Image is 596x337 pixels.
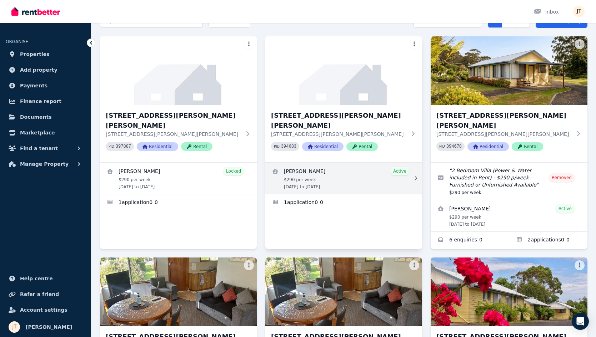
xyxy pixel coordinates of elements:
[509,232,588,249] a: Applications for 5/21 Andrew St, Strahan
[100,194,257,211] a: Applications for 2/21 Andrew St, Strahan
[346,142,378,151] span: Rental
[100,257,257,326] img: 6/21 Andrew St, Strahan
[20,66,57,74] span: Add property
[6,141,85,155] button: Find a tenant
[274,144,280,148] small: PID
[6,287,85,301] a: Refer a friend
[431,200,587,231] a: View details for Pamela Carroll
[20,50,50,58] span: Properties
[265,257,422,326] img: 7/21 Andrew St, Strahan
[439,144,445,148] small: PID
[106,111,241,131] h3: [STREET_ADDRESS][PERSON_NAME][PERSON_NAME]
[575,39,585,49] button: More options
[100,36,257,105] img: 2/21 Andrew St, Strahan
[265,36,422,105] img: 4/21 Andrew St, Strahan
[534,8,559,15] div: Inbox
[281,144,296,149] code: 394683
[100,163,257,194] a: View details for Alexandre Flaschner
[409,260,419,270] button: More options
[431,163,587,200] a: Edit listing: 2 Bedroom Villa (Power & Water included in Rent) - $290 p/week - Furnished or Unfur...
[6,78,85,93] a: Payments
[20,160,69,168] span: Manage Property
[467,142,509,151] span: Residential
[109,144,114,148] small: PID
[6,63,85,77] a: Add property
[409,39,419,49] button: More options
[6,39,28,44] span: ORGANISE
[181,142,212,151] span: Rental
[6,47,85,61] a: Properties
[512,142,543,151] span: Rental
[446,144,462,149] code: 394678
[20,113,52,121] span: Documents
[106,131,241,138] p: [STREET_ADDRESS][PERSON_NAME][PERSON_NAME]
[271,131,406,138] p: [STREET_ADDRESS][PERSON_NAME][PERSON_NAME]
[573,6,585,17] img: Jamie Taylor
[431,36,587,162] a: 5/21 Andrew St, Strahan[STREET_ADDRESS][PERSON_NAME][PERSON_NAME][STREET_ADDRESS][PERSON_NAME][PE...
[6,126,85,140] a: Marketplace
[20,81,47,90] span: Payments
[137,142,178,151] span: Residential
[20,274,53,283] span: Help centre
[26,323,72,331] span: [PERSON_NAME]
[244,260,254,270] button: More options
[6,303,85,317] a: Account settings
[572,313,589,330] div: Open Intercom Messenger
[436,111,572,131] h3: [STREET_ADDRESS][PERSON_NAME][PERSON_NAME]
[271,111,406,131] h3: [STREET_ADDRESS][PERSON_NAME][PERSON_NAME]
[302,142,344,151] span: Residential
[20,128,55,137] span: Marketplace
[265,36,422,162] a: 4/21 Andrew St, Strahan[STREET_ADDRESS][PERSON_NAME][PERSON_NAME][STREET_ADDRESS][PERSON_NAME][PE...
[6,157,85,171] button: Manage Property
[6,110,85,124] a: Documents
[116,144,131,149] code: 397887
[20,306,67,314] span: Account settings
[431,232,509,249] a: Enquiries for 5/21 Andrew St, Strahan
[244,39,254,49] button: More options
[11,6,60,17] img: RentBetter
[265,194,422,211] a: Applications for 4/21 Andrew St, Strahan
[20,97,61,106] span: Finance report
[6,94,85,108] a: Finance report
[431,257,587,326] img: 8/21 Andrew St, Strahan
[20,144,58,153] span: Find a tenant
[6,271,85,286] a: Help centre
[436,131,572,138] p: [STREET_ADDRESS][PERSON_NAME][PERSON_NAME]
[20,290,59,298] span: Refer a friend
[575,260,585,270] button: More options
[9,321,20,333] img: Jamie Taylor
[265,163,422,194] a: View details for Dimity Williams
[431,36,587,105] img: 5/21 Andrew St, Strahan
[100,36,257,162] a: 2/21 Andrew St, Strahan[STREET_ADDRESS][PERSON_NAME][PERSON_NAME][STREET_ADDRESS][PERSON_NAME][PE...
